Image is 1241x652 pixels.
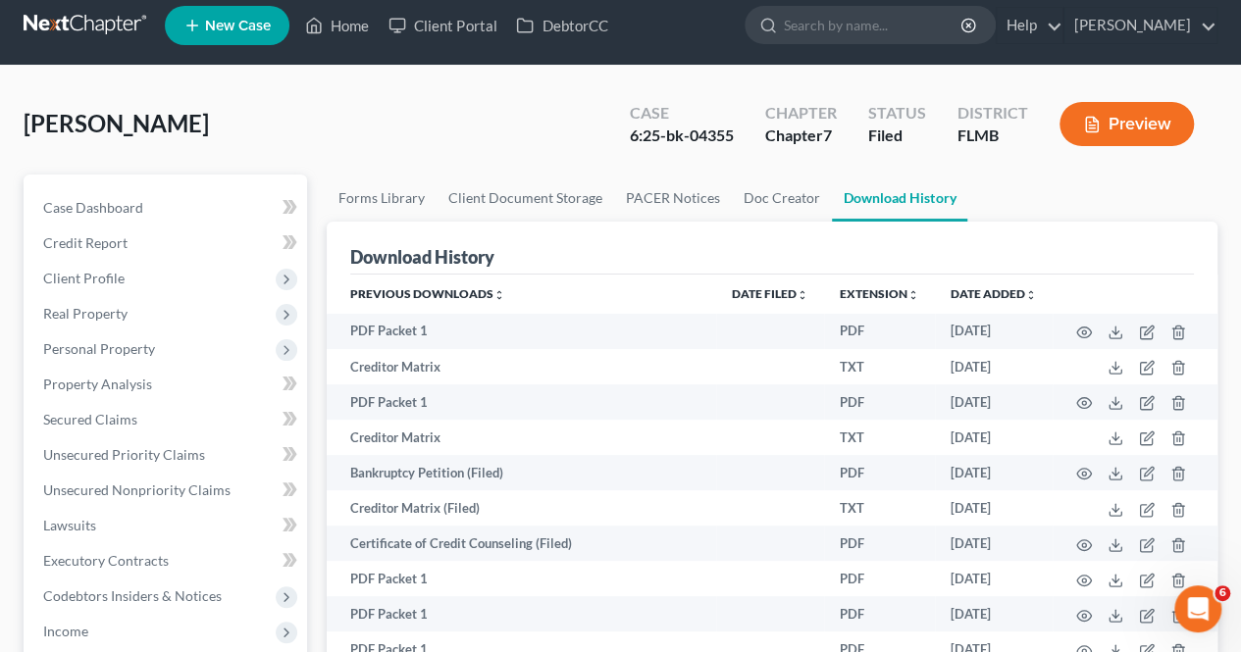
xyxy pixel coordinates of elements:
[732,286,808,301] a: Date Filedunfold_more
[868,102,926,125] div: Status
[327,314,716,349] td: PDF Packet 1
[350,286,505,301] a: Previous Downloadsunfold_more
[824,455,935,490] td: PDF
[630,125,734,147] div: 6:25-bk-04355
[187,306,242,326] div: • [DATE]
[23,69,62,108] img: Profile image for Emma
[327,420,716,455] td: Creditor Matrix
[70,378,183,399] div: [PERSON_NAME]
[23,359,62,398] img: Profile image for Kelly
[295,8,379,43] a: Home
[43,587,222,604] span: Codebtors Insiders & Notices
[824,420,935,455] td: TXT
[824,490,935,526] td: TXT
[187,88,251,109] div: • 22h ago
[832,175,967,222] a: Download History
[24,109,209,137] span: [PERSON_NAME]
[27,437,307,473] a: Unsecured Priority Claims
[327,349,716,384] td: Creditor Matrix
[379,8,506,43] a: Client Portal
[327,384,716,420] td: PDF Packet 1
[824,596,935,631] td: PDF
[145,9,251,42] h1: Messages
[935,384,1053,420] td: [DATE]
[350,245,494,269] div: Download History
[1174,585,1221,632] iframe: Intercom live chat
[614,175,732,222] a: PACER Notices
[327,490,716,526] td: Creditor Matrix (Filed)
[187,378,242,399] div: • [DATE]
[23,214,62,253] img: Profile image for Katie
[327,455,716,490] td: Bankruptcy Petition (Filed)
[935,420,1053,455] td: [DATE]
[327,596,716,631] td: PDF Packet 1
[23,141,62,180] img: Profile image for Emma
[311,521,342,534] span: Help
[868,125,926,147] div: Filed
[43,270,125,286] span: Client Profile
[823,125,832,144] span: 7
[43,234,128,251] span: Credit Report
[43,446,205,463] span: Unsecured Priority Claims
[43,411,137,427] span: Secured Claims
[43,376,152,392] span: Property Analysis
[43,481,231,498] span: Unsecured Nonpriority Claims
[187,233,242,254] div: • [DATE]
[907,289,919,301] i: unfold_more
[45,521,85,534] span: Home
[262,472,392,550] button: Help
[27,226,307,261] a: Credit Report
[43,623,88,639] span: Income
[158,521,233,534] span: Messages
[130,472,261,550] button: Messages
[205,19,271,33] span: New Case
[824,526,935,561] td: PDF
[824,314,935,349] td: PDF
[765,102,837,125] div: Chapter
[27,402,307,437] a: Secured Claims
[997,8,1062,43] a: Help
[630,102,734,125] div: Case
[327,561,716,596] td: PDF Packet 1
[187,451,242,472] div: • [DATE]
[935,455,1053,490] td: [DATE]
[27,543,307,578] a: Executory Contracts
[90,412,302,451] button: Send us a message
[27,367,307,402] a: Property Analysis
[70,451,183,472] div: [PERSON_NAME]
[70,88,183,109] div: [PERSON_NAME]
[344,8,380,43] div: Close
[70,306,183,326] div: [PERSON_NAME]
[43,305,128,322] span: Real Property
[23,431,62,471] img: Profile image for Lindsey
[935,526,1053,561] td: [DATE]
[327,175,437,222] a: Forms Library
[70,233,183,254] div: [PERSON_NAME]
[935,349,1053,384] td: [DATE]
[493,289,505,301] i: unfold_more
[27,190,307,226] a: Case Dashboard
[1060,102,1194,146] button: Preview
[935,561,1053,596] td: [DATE]
[957,102,1028,125] div: District
[43,517,96,533] span: Lawsuits
[1064,8,1216,43] a: [PERSON_NAME]
[437,175,614,222] a: Client Document Storage
[935,596,1053,631] td: [DATE]
[732,175,832,222] a: Doc Creator
[43,199,143,216] span: Case Dashboard
[27,508,307,543] a: Lawsuits
[797,289,808,301] i: unfold_more
[1215,585,1230,601] span: 6
[784,7,963,43] input: Search by name...
[187,161,242,181] div: • [DATE]
[824,349,935,384] td: TXT
[840,286,919,301] a: Extensionunfold_more
[506,8,617,43] a: DebtorCC
[824,561,935,596] td: PDF
[23,286,62,326] img: Profile image for Lindsey
[43,552,169,569] span: Executory Contracts
[43,340,155,357] span: Personal Property
[935,314,1053,349] td: [DATE]
[951,286,1037,301] a: Date addedunfold_more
